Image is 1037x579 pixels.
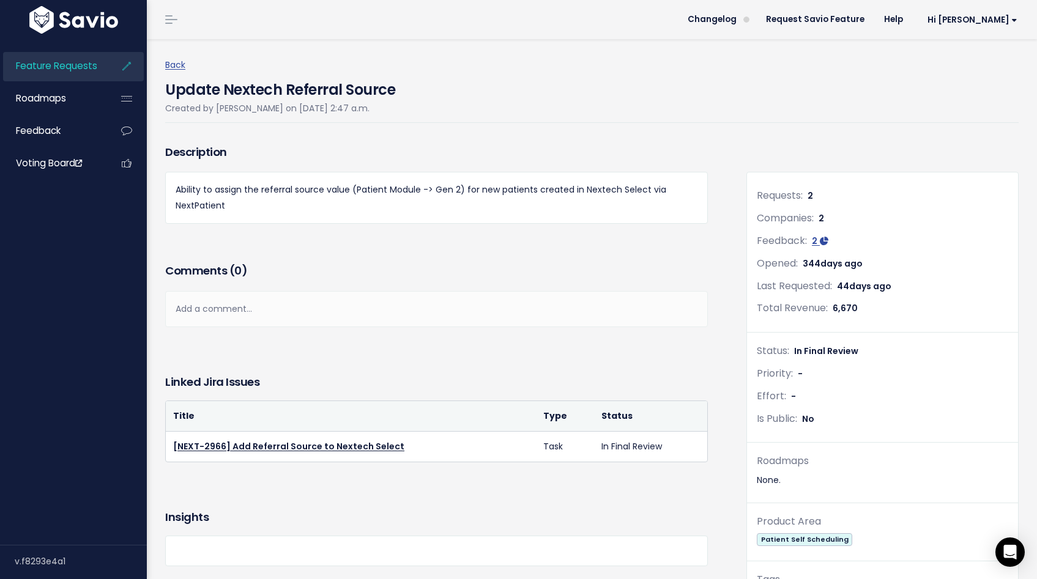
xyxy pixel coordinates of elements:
[927,15,1017,24] span: Hi [PERSON_NAME]
[812,235,817,247] span: 2
[757,366,793,380] span: Priority:
[791,390,796,402] span: -
[803,257,863,270] span: 344
[536,431,594,462] td: Task
[16,124,61,137] span: Feedback
[16,59,97,72] span: Feature Requests
[757,188,803,202] span: Requests:
[165,73,395,101] h4: Update Nextech Referral Source
[756,10,874,29] a: Request Savio Feature
[757,513,1008,531] div: Product Area
[798,367,803,380] span: -
[165,102,370,114] span: Created by [PERSON_NAME] on [DATE] 2:47 a.m.
[165,144,708,161] h3: Description
[16,157,82,169] span: Voting Board
[26,6,121,34] img: logo-white.9d6f32f41409.svg
[757,301,828,315] span: Total Revenue:
[757,452,1008,470] div: Roadmaps
[165,374,259,391] h3: Linked Jira issues
[3,117,102,145] a: Feedback
[757,389,786,403] span: Effort:
[819,212,824,224] span: 2
[757,211,814,225] span: Companies:
[594,401,707,432] th: Status
[16,92,66,105] span: Roadmaps
[833,302,858,314] span: 6,670
[176,182,697,213] p: Ability to assign the referral source value (Patient Module -> Gen 2) for new patients created in...
[173,440,404,452] a: [NEXT-2966] Add Referral Source to Nextech Select
[849,280,891,292] span: days ago
[165,509,209,526] h3: Insights
[812,235,828,247] a: 2
[536,401,594,432] th: Type
[165,59,185,71] a: Back
[874,10,913,29] a: Help
[808,190,813,202] span: 2
[757,533,852,546] span: Patient Self Scheduling
[794,345,858,357] span: In Final Review
[234,263,242,278] span: 0
[757,234,807,248] span: Feedback:
[165,291,708,327] div: Add a comment...
[757,344,789,358] span: Status:
[166,401,536,432] th: Title
[3,149,102,177] a: Voting Board
[757,473,1008,488] div: None.
[913,10,1027,29] a: Hi [PERSON_NAME]
[165,262,708,279] h3: Comments ( )
[757,256,798,270] span: Opened:
[820,257,863,270] span: days ago
[594,431,707,462] td: In Final Review
[3,84,102,112] a: Roadmaps
[837,280,891,292] span: 44
[688,15,737,24] span: Changelog
[802,413,814,425] span: No
[15,545,147,577] div: v.f8293e4a1
[757,279,832,293] span: Last Requested:
[3,52,102,80] a: Feature Requests
[995,537,1025,567] div: Open Intercom Messenger
[757,411,797,426] span: Is Public:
